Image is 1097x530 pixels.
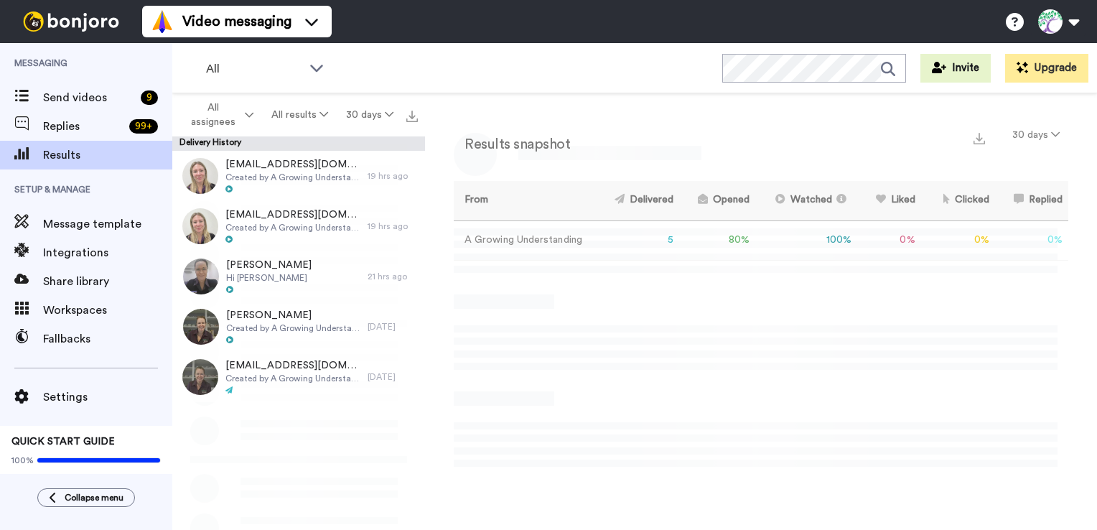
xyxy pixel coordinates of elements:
div: 19 hrs ago [368,170,418,182]
span: Replies [43,118,123,135]
th: Replied [995,181,1068,220]
td: 100 % [755,220,857,260]
span: Video messaging [182,11,291,32]
span: All [206,60,302,78]
span: Share library [43,273,172,290]
div: [DATE] [368,321,418,333]
span: Settings [43,389,172,406]
span: [EMAIL_ADDRESS][DOMAIN_NAME] [225,208,360,222]
button: 30 days [337,102,402,128]
a: [EMAIL_ADDRESS][DOMAIN_NAME]Created by A Growing Understanding19 hrs ago [172,201,425,251]
img: e192663a-1669-4f36-b930-f28f0fb9db7a-thumb.jpg [183,259,219,294]
th: From [454,181,595,220]
button: Invite [920,54,991,83]
span: [EMAIL_ADDRESS][DOMAIN_NAME] [225,358,360,373]
th: Liked [857,181,920,220]
div: 99 + [129,119,158,134]
th: Opened [679,181,755,220]
a: [EMAIL_ADDRESS][DOMAIN_NAME]Created by A Growing Understanding[DATE] [172,352,425,402]
span: Hi [PERSON_NAME] [226,272,312,284]
span: Created by A Growing Understanding [225,222,360,233]
img: vm-color.svg [151,10,174,33]
div: [DATE] [368,371,418,383]
button: 30 days [1004,122,1068,148]
button: All assignees [175,95,263,135]
td: A Growing Understanding [454,220,595,260]
span: 100% [11,455,34,466]
th: Clicked [921,181,995,220]
img: bj-logo-header-white.svg [17,11,125,32]
img: export.svg [974,133,985,144]
a: [EMAIL_ADDRESS][DOMAIN_NAME]Created by A Growing Understanding19 hrs ago [172,151,425,201]
td: 0 % [921,220,995,260]
img: 83af8d9f-50e4-4a27-859b-7bd0883ebfc1-thumb.jpg [183,309,219,345]
span: [PERSON_NAME] [226,308,360,322]
span: Message template [43,215,172,233]
span: Send videos [43,89,135,106]
span: Created by A Growing Understanding [225,373,360,384]
img: fbfa0466-5cfb-4620-8c4b-3c7f849acb14-thumb.jpg [182,359,218,395]
button: Collapse menu [37,488,135,507]
span: Integrations [43,244,172,261]
span: Workspaces [43,302,172,319]
td: 0 % [995,220,1068,260]
span: Fallbacks [43,330,172,348]
div: 21 hrs ago [368,271,418,282]
td: 5 [595,220,679,260]
img: fe1ddc63-5f81-410c-9999-c217b99f548d-thumb.jpg [182,158,218,194]
span: QUICK START GUIDE [11,437,115,447]
span: Created by A Growing Understanding [225,172,360,183]
img: export.svg [406,111,418,122]
div: 19 hrs ago [368,220,418,232]
div: Delivery History [172,136,425,151]
button: Export a summary of each team member’s results that match this filter now. [969,127,989,148]
th: Delivered [595,181,679,220]
img: 26785a4b-7bdf-4c44-a3e3-25a4153e0f12-thumb.jpg [182,208,218,244]
h2: Results snapshot [454,136,570,152]
a: [PERSON_NAME]Created by A Growing Understanding[DATE] [172,302,425,352]
span: All assignees [184,101,242,129]
a: [PERSON_NAME]Hi [PERSON_NAME]21 hrs ago [172,251,425,302]
td: 80 % [679,220,755,260]
span: [PERSON_NAME] [226,258,312,272]
span: Created by A Growing Understanding [226,322,360,334]
span: [EMAIL_ADDRESS][DOMAIN_NAME] [225,157,360,172]
button: Export all results that match these filters now. [402,104,422,126]
th: Watched [755,181,857,220]
td: 0 % [857,220,920,260]
div: 9 [141,90,158,105]
span: Results [43,147,172,164]
button: All results [263,102,337,128]
button: Upgrade [1005,54,1088,83]
span: Collapse menu [65,492,123,503]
